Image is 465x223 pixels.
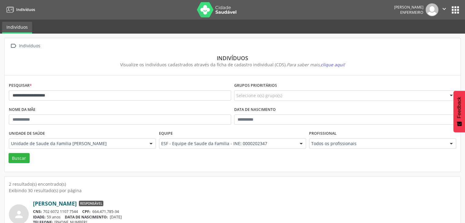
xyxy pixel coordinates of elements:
div: 59 anos [33,214,456,220]
div: Exibindo 30 resultado(s) por página [9,187,456,194]
span: clique aqui! [321,62,345,68]
i: Para saber mais, [287,62,345,68]
label: Equipe [159,129,173,138]
div: Indivíduos [13,55,452,61]
span: Enfermeiro [400,10,423,15]
label: Pesquisar [9,81,32,90]
a: [PERSON_NAME] [33,200,77,207]
label: Profissional [309,129,337,138]
button: Buscar [9,153,30,163]
label: Grupos prioritários [234,81,277,90]
label: Unidade de saúde [9,129,45,138]
button: apps [450,5,461,15]
button: Feedback - Mostrar pesquisa [453,91,465,132]
i:  [9,42,18,50]
label: Data de nascimento [234,105,276,115]
div: 702 6072 1107 7544 [33,209,456,214]
span: [DATE] [110,214,122,220]
span: Responsável [79,201,103,206]
span: Selecione o(s) grupo(s) [236,92,282,99]
div: Visualize os indivíduos cadastrados através da ficha de cadastro individual (CDS). [13,61,452,68]
a: Indivíduos [4,5,35,15]
span: IDADE: [33,214,46,220]
i:  [441,5,448,12]
span: CPF: [82,209,90,214]
img: img [426,3,438,16]
button:  [438,3,450,16]
label: Nome da mãe [9,105,35,115]
div: 2 resultado(s) encontrado(s) [9,181,456,187]
div: [PERSON_NAME] [394,5,423,10]
span: Feedback [456,97,462,118]
span: Indivíduos [16,7,35,12]
span: Todos os profissionais [311,141,444,147]
a: Indivíduos [2,22,32,34]
span: DATA DE NASCIMENTO: [65,214,108,220]
div: Indivíduos [18,42,41,50]
span: CNS: [33,209,42,214]
a:  Indivíduos [9,42,41,50]
span: Unidade de Saude da Familia [PERSON_NAME] [11,141,143,147]
span: 664.471.785-34 [92,209,119,214]
span: ESF - Equipe de Saude da Familia - INE: 0000202347 [161,141,293,147]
